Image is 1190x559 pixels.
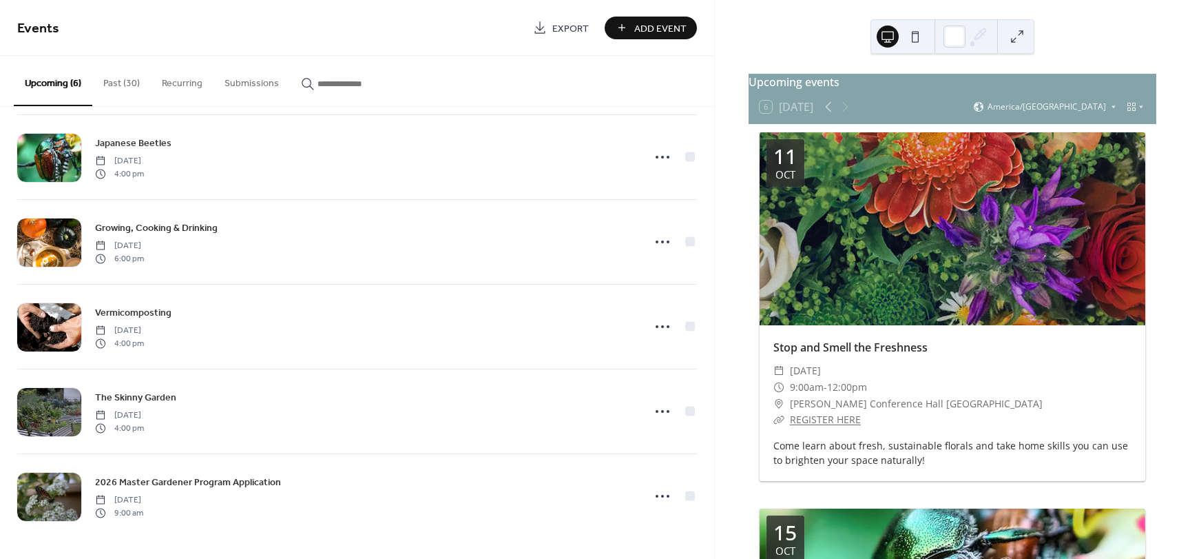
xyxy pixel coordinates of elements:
[773,146,797,167] div: 11
[17,15,59,42] span: Events
[95,240,144,252] span: [DATE]
[95,337,144,349] span: 4:00 pm
[790,363,821,379] span: [DATE]
[773,379,784,396] div: ​
[95,220,218,236] a: Growing, Cooking & Drinking
[775,170,795,180] div: Oct
[95,135,171,151] a: Japanese Beetles
[92,56,151,105] button: Past (30)
[14,56,92,106] button: Upcoming (6)
[213,56,290,105] button: Submissions
[827,379,867,396] span: 12:00pm
[773,363,784,379] div: ​
[790,396,1043,412] span: [PERSON_NAME] Conference Hall [GEOGRAPHIC_DATA]
[95,155,144,167] span: [DATE]
[634,21,687,36] span: Add Event
[95,252,144,265] span: 6:00 pm
[775,546,795,556] div: Oct
[151,56,213,105] button: Recurring
[95,507,143,519] span: 9:00 am
[95,167,144,180] span: 4:00 pm
[95,476,281,490] span: 2026 Master Gardener Program Application
[790,413,861,426] a: REGISTER HERE
[824,379,827,396] span: -
[773,340,928,355] a: Stop and Smell the Freshness
[760,438,1145,467] div: Come learn about fresh, sustainable florals and take home skills you can use to brighten your spa...
[749,74,1156,90] div: Upcoming events
[95,305,171,321] a: Vermicomposting
[95,409,144,422] span: [DATE]
[773,522,797,543] div: 15
[773,411,784,428] div: ​
[95,474,281,490] a: 2026 Master Gardener Program Application
[95,136,171,151] span: Japanese Beetles
[790,379,824,396] span: 9:00am
[605,17,697,39] button: Add Event
[95,391,176,405] span: The Skinny Garden
[988,103,1106,111] span: America/[GEOGRAPHIC_DATA]
[95,221,218,236] span: Growing, Cooking & Drinking
[773,396,784,412] div: ​
[523,17,599,39] a: Export
[95,494,143,507] span: [DATE]
[95,306,171,321] span: Vermicomposting
[95,422,144,434] span: 4:00 pm
[95,325,144,337] span: [DATE]
[552,21,589,36] span: Export
[95,389,176,405] a: The Skinny Garden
